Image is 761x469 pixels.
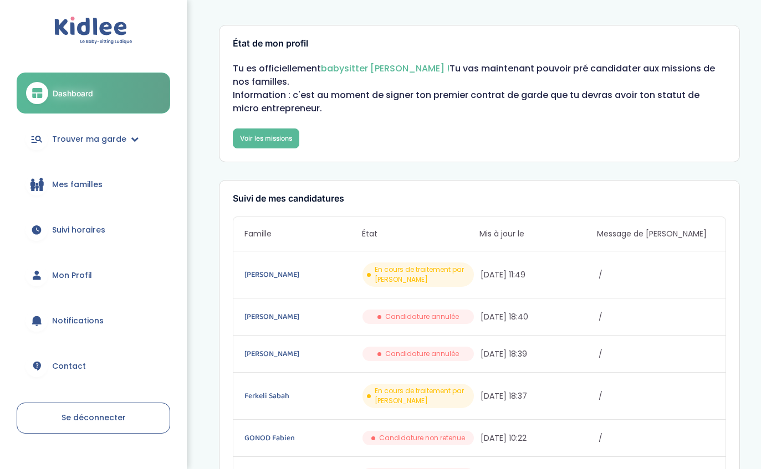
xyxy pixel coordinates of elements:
[385,349,459,359] span: Candidature annulée
[17,346,170,386] a: Contact
[52,179,103,190] span: Mes familles
[244,311,360,323] a: [PERSON_NAME]
[233,194,726,204] h3: Suivi de mes candidatures
[62,412,126,423] span: Se déconnecter
[481,432,596,444] span: [DATE] 10:22
[597,228,714,240] span: Message de [PERSON_NAME]
[481,269,596,281] span: [DATE] 11:49
[321,62,450,75] span: babysitter [PERSON_NAME] !
[17,255,170,295] a: Mon Profil
[233,89,726,115] p: Information : c'est au moment de signer ton premier contrat de garde que tu devras avoir ton stat...
[599,311,714,323] span: /
[17,119,170,159] a: Trouver ma garde
[52,360,86,372] span: Contact
[244,432,360,444] a: GONOD Fabien
[52,133,126,145] span: Trouver ma garde
[481,348,596,360] span: [DATE] 18:39
[244,228,362,240] span: Famille
[52,315,104,327] span: Notifications
[244,390,360,402] a: Ferkeli Sabah
[375,386,469,406] span: En cours de traitement par [PERSON_NAME]
[233,128,299,148] a: Voir les missions
[52,270,92,281] span: Mon Profil
[599,390,714,402] span: /
[599,348,714,360] span: /
[481,390,596,402] span: [DATE] 18:37
[233,62,726,89] p: Tu es officiellement Tu vas maintenant pouvoir pré candidater aux missions de nos familles.
[52,224,105,236] span: Suivi horaires
[53,87,93,99] span: Dashboard
[599,432,714,444] span: /
[17,301,170,341] a: Notifications
[362,228,479,240] span: État
[599,269,714,281] span: /
[481,311,596,323] span: [DATE] 18:40
[233,39,726,49] h3: État de mon profil
[17,210,170,250] a: Suivi horaires
[479,228,597,240] span: Mis à jour le
[17,403,170,434] a: Se déconnecter
[17,73,170,114] a: Dashboard
[375,265,469,285] span: En cours de traitement par [PERSON_NAME]
[17,164,170,204] a: Mes familles
[244,348,360,360] a: [PERSON_NAME]
[385,312,459,322] span: Candidature annulée
[244,269,360,281] a: [PERSON_NAME]
[379,433,465,443] span: Candidature non retenue
[54,17,132,45] img: logo.svg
